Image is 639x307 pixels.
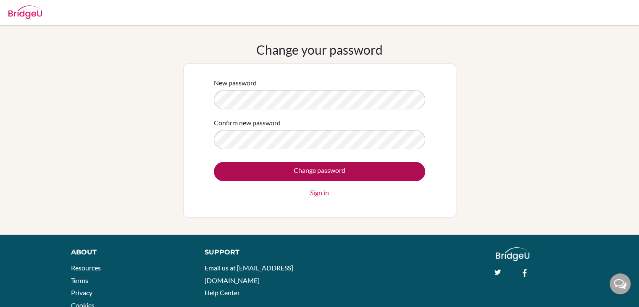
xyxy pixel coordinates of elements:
img: Bridge-U [8,5,42,19]
a: Email us at [EMAIL_ADDRESS][DOMAIN_NAME] [205,264,293,284]
a: Terms [71,276,88,284]
span: Bantuan [16,6,48,13]
label: New password [214,78,257,88]
label: Confirm new password [214,118,281,128]
a: Help Center [205,288,240,296]
input: Change password [214,162,425,181]
h1: Change your password [256,42,383,57]
div: About [71,247,186,257]
img: logo_white@2x-f4f0deed5e89b7ecb1c2cc34c3e3d731f90f0f143d5ea2071677605dd97b5244.png [496,247,530,261]
a: Privacy [71,288,92,296]
a: Sign in [310,188,329,198]
a: Resources [71,264,101,272]
div: Support [205,247,310,257]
